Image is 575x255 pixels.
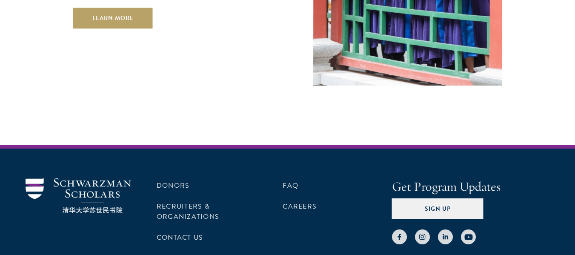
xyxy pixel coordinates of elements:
[26,178,131,214] img: Schwarzman Scholars
[392,178,549,195] h4: Get Program Updates
[157,201,219,222] a: Recruiters & Organizations
[392,198,483,219] button: Sign Up
[157,181,189,191] a: Donors
[157,232,203,243] a: Contact Us
[283,181,298,191] a: FAQ
[283,201,317,212] a: Careers
[73,8,153,28] a: Learn More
